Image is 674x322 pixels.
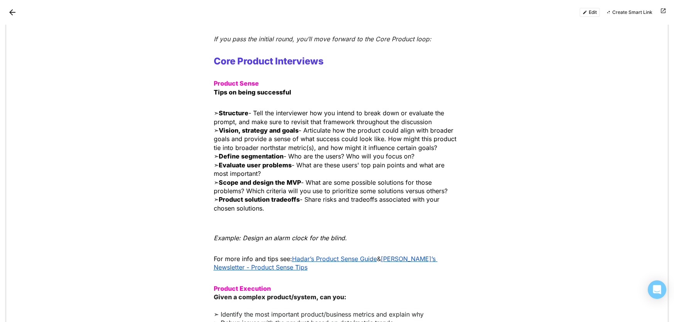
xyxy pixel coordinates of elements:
strong: Product Execution [214,285,271,292]
p: ➣ ➣ ➣ ➣ ➣ ➣ [214,109,461,221]
span: For more info and tips see: [214,255,292,263]
span: & [377,255,381,263]
strong: Define segmentation [219,152,284,160]
strong: Product solution tradeoffs [219,196,300,203]
strong: Scope and design the MVP [219,179,301,186]
a: [PERSON_NAME]’s Newsletter - Product Sense Tips [214,255,438,271]
span: - Share risks and tradeoffs associated with your chosen solutions. [214,196,441,212]
strong: Tips on being successful [214,88,291,96]
button: Edit [579,8,600,17]
span: - What are some possible solutions for those problems? Which criteria will you use to prioritize ... [214,179,448,195]
button: Back [6,6,19,19]
strong: Core Product Interviews [214,56,324,67]
span: - What are these users' top pain points and what are most important? [214,161,446,177]
strong: Evaluate user problems [219,161,292,169]
strong: Vision, strategy and goals [219,126,299,134]
em: Example: Design an alarm clock for the blind. [214,234,347,242]
span: - Tell the interviewer how you intend to break down or evaluate the prompt, and make sure to revi... [214,109,446,125]
a: Hadar’s Product Sense Guide [292,255,377,263]
span: - Articulate how the product could align with broader goals and provide a sense of what success c... [214,126,458,152]
button: Create Smart Link [603,8,655,17]
em: If you pass the initial round, you’ll move forward to the Core Product loop: [214,35,431,43]
span: - Who are the users? Who will you focus on? [219,152,414,160]
strong: Structure [219,109,248,117]
strong: Product Sense [214,79,259,87]
strong: Given a complex product/system, can you: [214,293,346,301]
div: Open Intercom Messenger [648,280,666,299]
